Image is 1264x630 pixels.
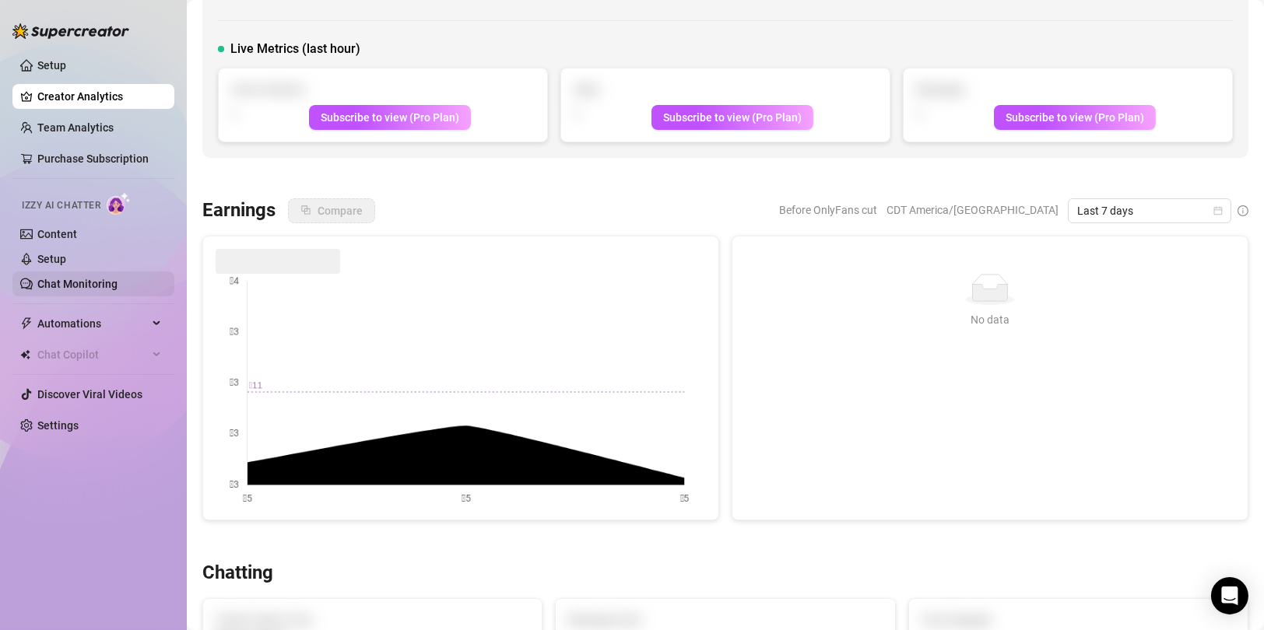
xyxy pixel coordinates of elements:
[37,278,118,290] a: Chat Monitoring
[37,228,77,240] a: Content
[1238,205,1248,216] span: info-circle
[37,253,66,265] a: Setup
[663,111,802,124] span: Subscribe to view (Pro Plan)
[1006,111,1144,124] span: Subscribe to view (Pro Plan)
[22,198,100,213] span: Izzy AI Chatter
[37,121,114,134] a: Team Analytics
[37,59,66,72] a: Setup
[20,317,33,330] span: thunderbolt
[12,23,129,39] img: logo-BBDzfeDw.svg
[37,388,142,401] a: Discover Viral Videos
[1211,577,1248,614] div: Open Intercom Messenger
[37,311,148,336] span: Automations
[1213,206,1223,215] span: calendar
[202,561,273,586] h3: Chatting
[202,198,276,223] h3: Earnings
[20,349,30,360] img: Chat Copilot
[288,198,375,223] button: Compare
[37,342,148,367] span: Chat Copilot
[887,198,1059,222] span: CDT America/[GEOGRAPHIC_DATA]
[37,419,79,432] a: Settings
[321,111,459,124] span: Subscribe to view (Pro Plan)
[309,105,471,130] button: Subscribe to view (Pro Plan)
[651,105,813,130] button: Subscribe to view (Pro Plan)
[230,40,360,58] span: Live Metrics (last hour)
[779,198,877,222] span: Before OnlyFans cut
[37,84,162,109] a: Creator Analytics
[107,192,131,215] img: AI Chatter
[37,152,149,165] a: Purchase Subscription
[994,105,1156,130] button: Subscribe to view (Pro Plan)
[751,311,1229,328] div: No data
[1077,199,1222,222] span: Last 7 days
